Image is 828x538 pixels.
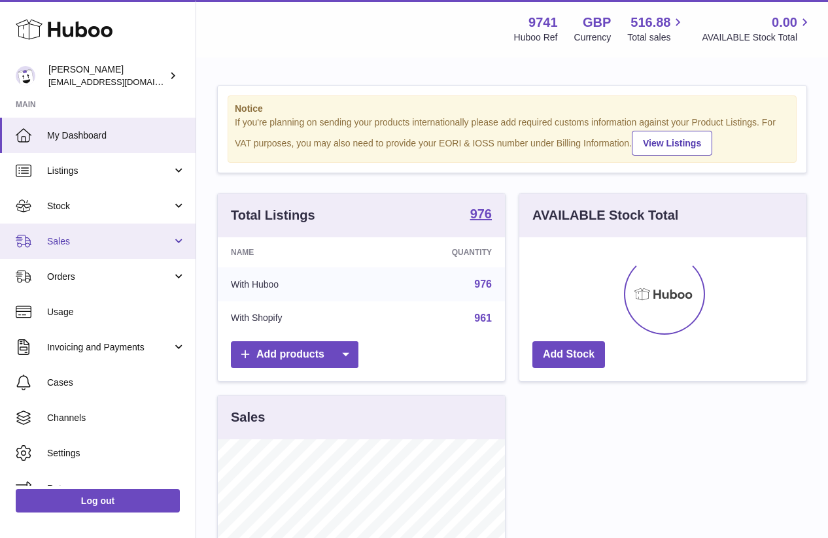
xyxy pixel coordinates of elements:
[474,312,492,324] a: 961
[574,31,612,44] div: Currency
[702,14,812,44] a: 0.00 AVAILABLE Stock Total
[235,116,789,156] div: If you're planning on sending your products internationally please add required customs informati...
[231,409,265,426] h3: Sales
[47,447,186,460] span: Settings
[47,235,172,248] span: Sales
[47,341,172,354] span: Invoicing and Payments
[218,301,373,335] td: With Shopify
[47,412,186,424] span: Channels
[630,14,670,31] span: 516.88
[218,237,373,267] th: Name
[474,278,492,290] a: 976
[632,131,712,156] a: View Listings
[528,14,558,31] strong: 9741
[47,482,186,495] span: Returns
[583,14,611,31] strong: GBP
[627,31,685,44] span: Total sales
[514,31,558,44] div: Huboo Ref
[532,207,678,224] h3: AVAILABLE Stock Total
[47,165,172,177] span: Listings
[373,237,505,267] th: Quantity
[231,341,358,368] a: Add products
[235,103,789,115] strong: Notice
[470,207,492,220] strong: 976
[47,200,172,212] span: Stock
[47,306,186,318] span: Usage
[627,14,685,44] a: 516.88 Total sales
[47,271,172,283] span: Orders
[48,76,192,87] span: [EMAIL_ADDRESS][DOMAIN_NAME]
[231,207,315,224] h3: Total Listings
[702,31,812,44] span: AVAILABLE Stock Total
[772,14,797,31] span: 0.00
[532,341,605,368] a: Add Stock
[16,66,35,86] img: aaronconwaysbo@gmail.com
[470,207,492,223] a: 976
[47,377,186,389] span: Cases
[218,267,373,301] td: With Huboo
[16,489,180,513] a: Log out
[47,129,186,142] span: My Dashboard
[48,63,166,88] div: [PERSON_NAME]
